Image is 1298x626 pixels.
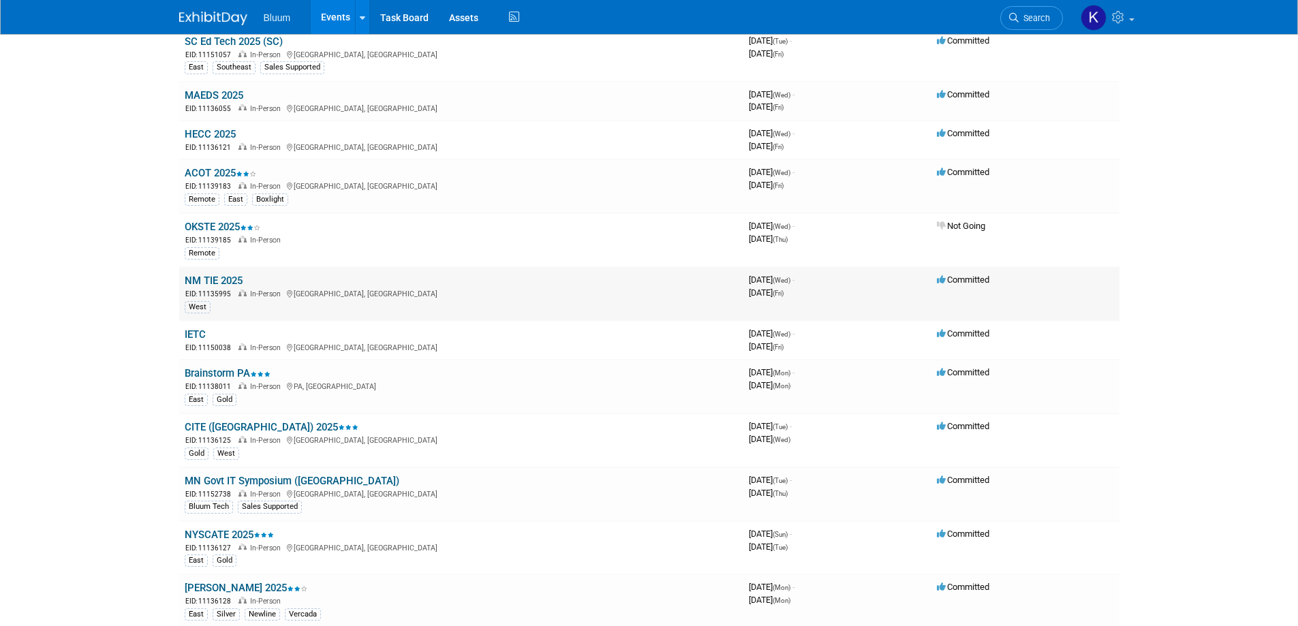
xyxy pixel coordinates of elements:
span: EID: 11150038 [185,344,236,351]
span: - [792,128,794,138]
img: In-Person Event [238,544,247,550]
a: Brainstorm PA [185,367,271,379]
span: - [792,89,794,99]
div: East [185,554,208,567]
div: [GEOGRAPHIC_DATA], [GEOGRAPHIC_DATA] [185,488,738,499]
span: - [792,221,794,231]
div: [GEOGRAPHIC_DATA], [GEOGRAPHIC_DATA] [185,434,738,445]
span: (Tue) [773,423,788,431]
span: EID: 11136121 [185,144,236,151]
span: (Mon) [773,597,790,604]
span: [DATE] [749,101,784,112]
a: NM TIE 2025 [185,275,243,287]
a: HECC 2025 [185,128,236,140]
span: (Wed) [773,130,790,138]
span: Committed [937,167,989,177]
span: Committed [937,582,989,592]
span: (Wed) [773,169,790,176]
a: IETC [185,328,206,341]
div: [GEOGRAPHIC_DATA], [GEOGRAPHIC_DATA] [185,102,738,114]
a: CITE ([GEOGRAPHIC_DATA]) 2025 [185,421,358,433]
span: [DATE] [749,421,792,431]
img: In-Person Event [238,236,247,242]
img: Kellie Noller [1081,5,1107,31]
span: [DATE] [749,167,794,177]
div: [GEOGRAPHIC_DATA], [GEOGRAPHIC_DATA] [185,48,738,60]
a: SC Ed Tech 2025 (SC) [185,35,283,48]
span: In-Person [250,382,285,391]
span: (Wed) [773,436,790,443]
span: [DATE] [749,275,794,285]
div: Remote [185,193,219,206]
span: (Tue) [773,37,788,45]
div: Vercada [285,608,321,621]
span: In-Person [250,182,285,191]
span: [DATE] [749,328,794,339]
span: In-Person [250,343,285,352]
span: - [790,475,792,485]
span: Committed [937,529,989,539]
a: [PERSON_NAME] 2025 [185,582,307,594]
a: MN Govt IT Symposium ([GEOGRAPHIC_DATA]) [185,475,399,487]
span: In-Person [250,490,285,499]
span: [DATE] [749,180,784,190]
div: Gold [213,394,236,406]
span: Committed [937,475,989,485]
span: - [792,582,794,592]
span: In-Person [250,143,285,152]
img: In-Person Event [238,182,247,189]
span: [DATE] [749,48,784,59]
span: [DATE] [749,128,794,138]
span: [DATE] [749,367,794,377]
div: Southeast [213,61,256,74]
img: In-Person Event [238,50,247,57]
span: Not Going [937,221,985,231]
div: Sales Supported [260,61,324,74]
span: Bluum [264,12,291,23]
span: [DATE] [749,35,792,46]
span: (Wed) [773,330,790,338]
span: Committed [937,328,989,339]
span: - [790,529,792,539]
span: (Thu) [773,490,788,497]
img: In-Person Event [238,597,247,604]
div: West [213,448,239,460]
span: (Tue) [773,544,788,551]
span: EID: 11151057 [185,51,236,59]
span: [DATE] [749,542,788,552]
div: [GEOGRAPHIC_DATA], [GEOGRAPHIC_DATA] [185,542,738,553]
span: (Fri) [773,343,784,351]
span: [DATE] [749,380,790,390]
a: NYSCATE 2025 [185,529,274,541]
span: - [792,367,794,377]
a: OKSTE 2025 [185,221,260,233]
div: [GEOGRAPHIC_DATA], [GEOGRAPHIC_DATA] [185,341,738,353]
div: East [185,394,208,406]
span: In-Person [250,289,285,298]
span: [DATE] [749,341,784,351]
span: EID: 11136128 [185,597,236,605]
span: EID: 11139183 [185,183,236,190]
span: [DATE] [749,434,790,444]
span: [DATE] [749,529,792,539]
span: (Mon) [773,382,790,390]
div: Newline [245,608,280,621]
span: (Mon) [773,584,790,591]
span: Committed [937,421,989,431]
span: In-Person [250,436,285,445]
span: In-Person [250,236,285,245]
span: (Tue) [773,477,788,484]
div: Silver [213,608,240,621]
span: Committed [937,367,989,377]
span: (Thu) [773,236,788,243]
img: In-Person Event [238,436,247,443]
span: EID: 11136055 [185,105,236,112]
div: PA, [GEOGRAPHIC_DATA] [185,380,738,392]
span: In-Person [250,597,285,606]
span: Committed [937,35,989,46]
span: (Wed) [773,91,790,99]
span: (Sun) [773,531,788,538]
span: [DATE] [749,221,794,231]
span: [DATE] [749,582,794,592]
span: EID: 11136125 [185,437,236,444]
